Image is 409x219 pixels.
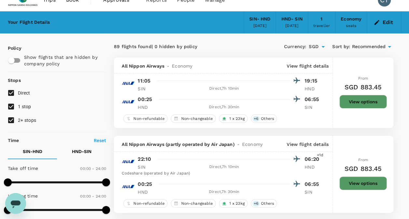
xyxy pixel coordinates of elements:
span: Non-changeable [178,201,215,206]
span: Non-changeable [178,116,215,122]
span: +1d [317,152,323,159]
p: 06:55 [305,96,321,103]
span: 1 x 23kg [226,116,247,122]
span: 1 x 23kg [226,201,247,206]
p: SIN [305,104,321,110]
p: 06:20 [305,155,321,163]
div: Non-refundable [123,199,168,208]
span: Economy [172,63,192,69]
p: Show flights that are hidden by company policy [24,54,102,67]
div: Non-changeable [171,199,216,208]
p: Policy [8,45,14,51]
img: NH [122,155,135,168]
p: 19:15 [305,77,321,85]
div: +6Others [251,199,277,208]
p: SIN - HND [23,148,42,155]
div: +6Others [251,114,277,123]
p: HND [138,189,154,195]
p: Landing time [8,193,38,199]
div: 89 flights found | 0 hidden by policy [114,43,253,50]
span: All Nippon Airways [122,63,164,69]
span: 1 stop [18,104,31,109]
div: 1 [320,16,322,23]
p: Time [8,137,19,144]
span: Sort by : [332,43,350,50]
span: Non-refundable [131,116,167,122]
img: NH [122,77,135,90]
span: Non-refundable [131,201,167,206]
span: Others [258,116,277,122]
span: Currency : [284,43,306,50]
span: Others [258,201,277,206]
p: HND [305,85,321,92]
img: NH [122,95,135,108]
p: SIN [305,189,321,195]
span: Recommended [352,43,386,50]
p: SIN [138,164,154,170]
img: NH [122,180,135,193]
p: SIN [138,85,154,92]
div: Codeshare (operated by Air Japan) [122,170,321,177]
span: 2+ stops [18,118,36,123]
div: Non-changeable [171,114,216,123]
div: seats [346,23,356,29]
button: Open [319,42,328,51]
button: Edit [372,17,396,28]
div: 1 x 23kg [219,199,247,208]
span: - [235,141,242,148]
div: 1 x 23kg [219,114,247,123]
strong: Stops [8,78,21,83]
p: Reset [94,137,106,144]
p: 22:10 [138,155,151,163]
div: traveller [313,23,330,29]
p: HND - SIN [72,148,91,155]
p: View flight details [287,141,329,148]
span: - [164,63,172,69]
div: Direct , 7h 30min [158,189,290,195]
div: Your Flight Details [8,19,50,26]
div: SIN - HND [249,16,270,23]
p: 00:25 [138,96,152,103]
p: View flight details [287,63,329,69]
span: Direct [18,90,30,96]
div: Economy [341,16,361,23]
div: Direct , 7h 30min [158,104,290,110]
button: View options [339,176,387,190]
div: [DATE] [253,23,266,29]
h6: SGD 883.45 [345,82,382,92]
p: HND [138,104,154,110]
span: 00:00 - 24:00 [80,166,106,171]
p: 11:05 [138,77,150,85]
div: Direct , 7h 10min [158,164,290,170]
p: Take off time [8,165,38,172]
div: Non-refundable [123,114,168,123]
span: 00:00 - 24:00 [80,194,106,199]
span: + 6 [252,116,260,122]
button: View options [339,95,387,109]
div: [DATE] [285,23,298,29]
span: From [358,76,368,81]
span: All Nippon Airways (partly operated by Air Japan) [122,141,234,148]
h6: SGD 883.45 [345,163,382,174]
p: HND [305,164,321,170]
span: Economy [242,141,263,148]
iframe: Button to launch messaging window [5,193,26,214]
span: + 6 [252,201,260,206]
p: 00:25 [138,180,152,188]
div: HND - SIN [281,16,302,23]
p: 06:55 [305,180,321,188]
div: Direct , 7h 10min [158,85,290,92]
span: From [358,158,368,162]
